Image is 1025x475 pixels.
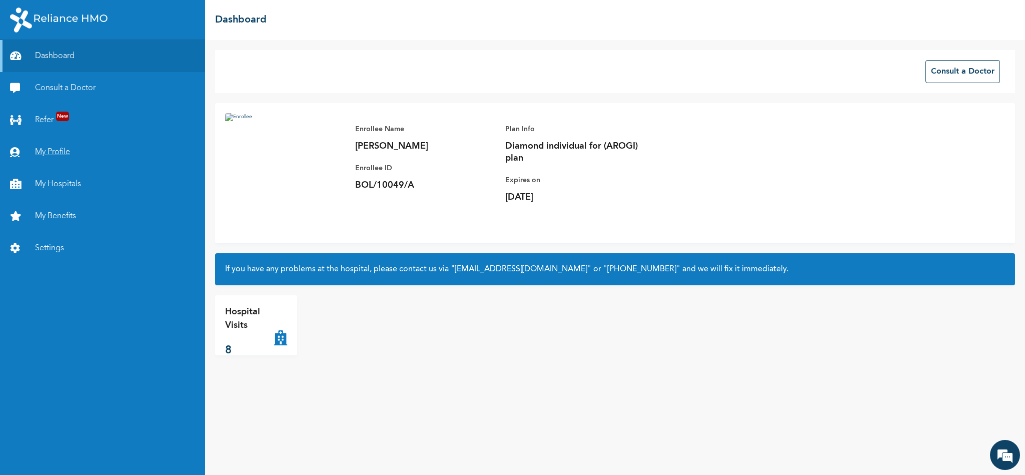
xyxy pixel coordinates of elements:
[925,60,1000,83] button: Consult a Doctor
[225,263,1005,275] h2: If you have any problems at the hospital, please contact us via or and we will fix it immediately.
[56,112,69,121] span: New
[505,140,645,164] p: Diamond individual for (AROGI) plan
[5,357,98,364] span: Conversation
[52,56,168,69] div: Chat with us now
[98,339,191,370] div: FAQs
[505,174,645,186] p: Expires on
[225,342,274,359] p: 8
[505,191,645,203] p: [DATE]
[603,265,680,273] a: "[PHONE_NUMBER]"
[355,179,495,191] p: BOL/10049/A
[10,8,108,33] img: RelianceHMO's Logo
[225,305,274,332] p: Hospital Visits
[164,5,188,29] div: Minimize live chat window
[58,142,138,243] span: We're online!
[5,304,191,339] textarea: Type your message and hit 'Enter'
[215,13,267,28] h2: Dashboard
[225,113,345,233] img: Enrollee
[451,265,591,273] a: "[EMAIL_ADDRESS][DOMAIN_NAME]"
[505,123,645,135] p: Plan Info
[19,50,41,75] img: d_794563401_company_1708531726252_794563401
[355,140,495,152] p: [PERSON_NAME]
[355,123,495,135] p: Enrollee Name
[355,162,495,174] p: Enrollee ID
